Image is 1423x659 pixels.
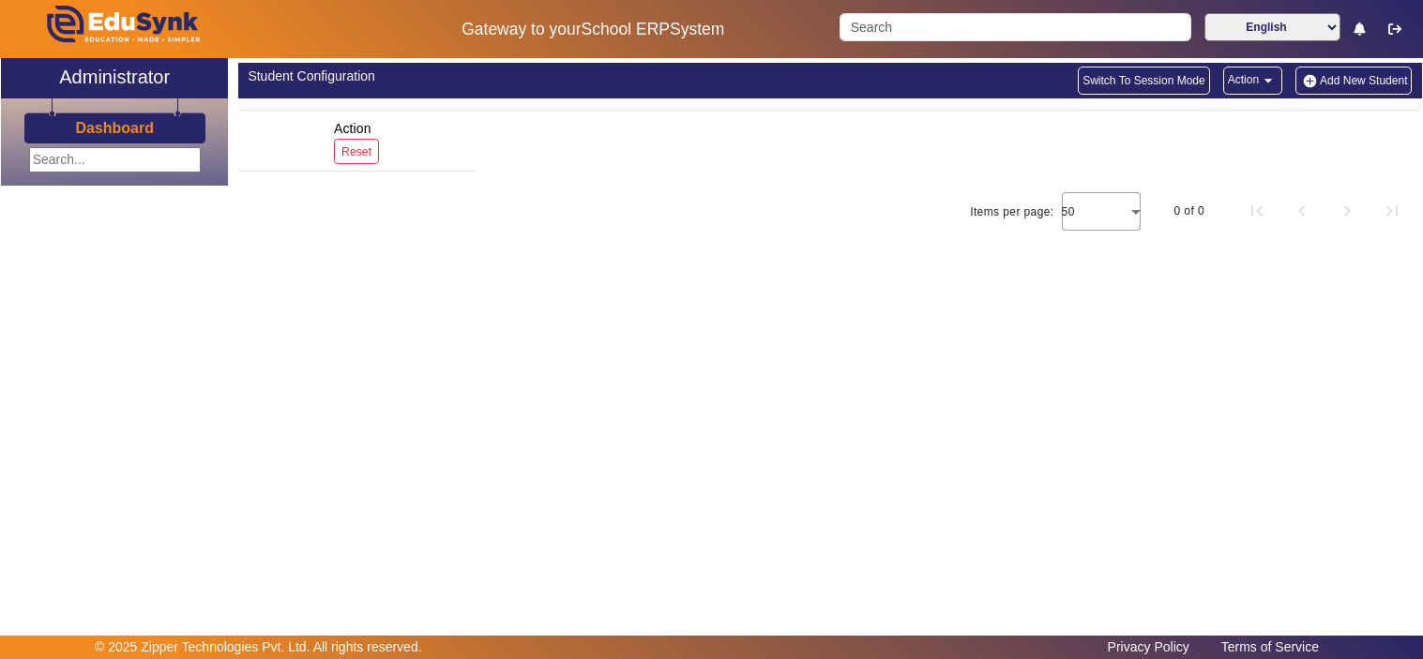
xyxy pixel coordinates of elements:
button: Add New Student [1295,67,1412,95]
button: Previous page [1279,188,1325,233]
a: Terms of Service [1212,635,1328,659]
button: First page [1234,188,1279,233]
a: Administrator [1,58,228,98]
h2: Administrator [59,66,170,88]
button: Switch To Session Mode [1078,67,1210,95]
mat-icon: arrow_drop_down [1259,71,1278,90]
div: Action [327,112,386,171]
div: Student Configuration [248,67,820,86]
h5: Gateway to your System [366,20,820,39]
button: Next page [1325,188,1370,233]
button: Last page [1370,188,1415,233]
button: Reset [334,139,379,164]
a: Dashboard [74,118,155,138]
span: School ERP [582,20,670,38]
img: add-new-student.png [1300,73,1320,89]
input: Search... [29,147,201,172]
p: © 2025 Zipper Technologies Pvt. Ltd. All rights reserved. [95,637,422,657]
button: Action [1223,67,1282,95]
input: Search [840,13,1190,41]
a: Privacy Policy [1098,635,1199,659]
h3: Dashboard [75,119,154,137]
div: Items per page: [970,202,1053,221]
div: 0 of 0 [1174,202,1204,220]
